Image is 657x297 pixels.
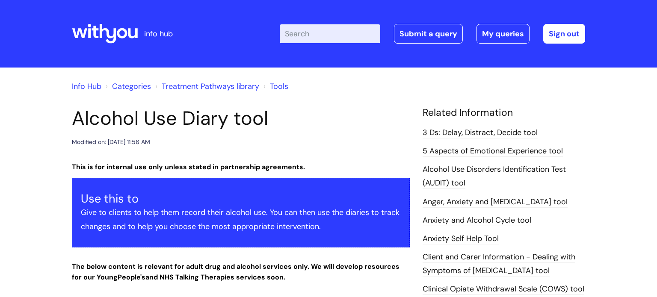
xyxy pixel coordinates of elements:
[81,206,401,233] p: Give to clients to help them record their alcohol use. You can then use the diaries to track chan...
[261,79,288,93] li: Tools
[423,252,575,276] a: Client and Carer Information - Dealing with Symptoms of [MEDICAL_DATA] tool
[423,284,584,295] a: Clinical Opiate Withdrawal Scale (COWS) tool
[476,24,530,44] a: My queries
[72,262,400,282] strong: The below content is relevant for adult drug and alcohol services only. We will develop resources...
[72,162,305,171] strong: This is for internal use only unless stated in partnership agreements.
[153,79,259,93] li: Treatment Pathways library
[270,81,288,91] a: Tools
[104,79,151,93] li: Solution home
[423,233,499,244] a: Anxiety Self Help Tool
[280,24,585,44] div: | -
[423,197,568,208] a: Anger, Anxiety and [MEDICAL_DATA] tool
[72,107,410,130] h1: Alcohol Use Diary tool
[543,24,585,44] a: Sign out
[423,164,566,189] a: Alcohol Use Disorders Identification Test (AUDIT) tool
[112,81,151,91] a: Categories
[423,107,585,119] h4: Related Information
[72,81,101,91] a: Info Hub
[394,24,463,44] a: Submit a query
[280,24,380,43] input: Search
[423,127,538,138] a: 3 Ds: Delay, Distract, Decide tool
[118,273,145,282] strong: People's
[423,215,531,226] a: Anxiety and Alcohol Cycle tool
[423,146,563,157] a: 5 Aspects of Emotional Experience tool
[144,27,173,41] p: info hub
[72,137,150,147] div: Modified on: [DATE] 11:56 AM
[162,81,259,91] a: Treatment Pathways library
[81,192,401,206] h3: Use this to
